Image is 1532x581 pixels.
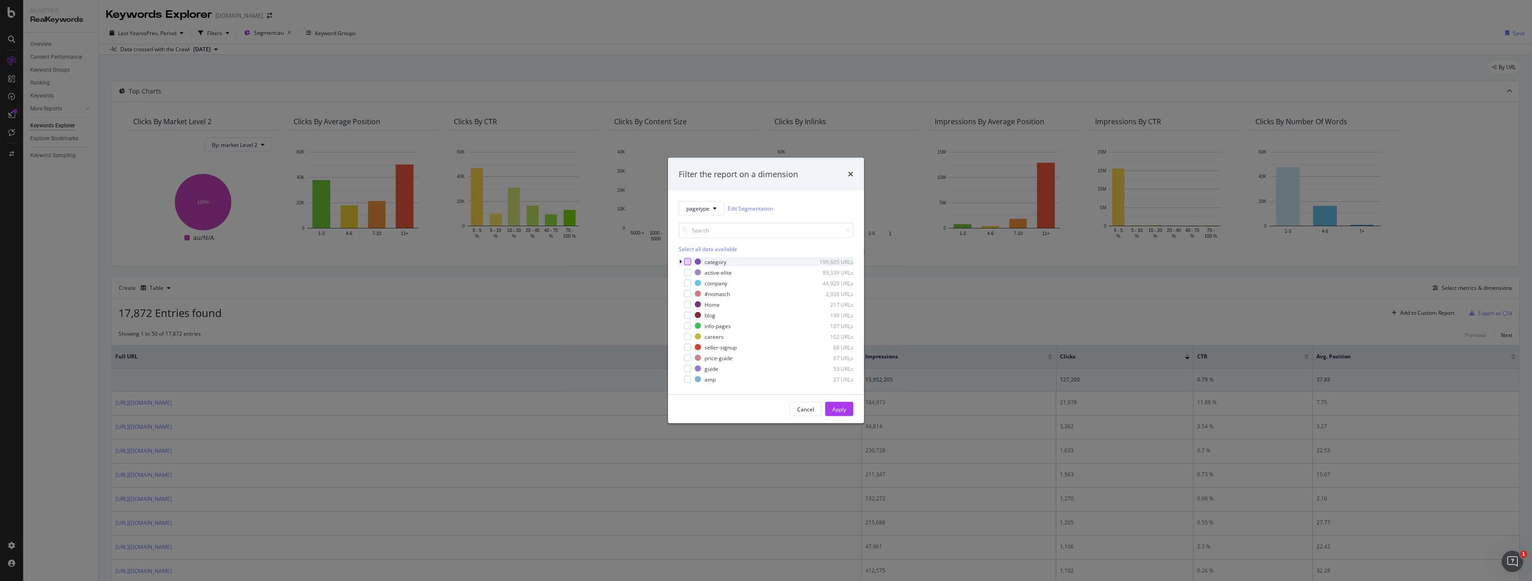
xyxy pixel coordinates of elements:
[705,333,724,340] div: careers
[679,168,798,180] div: Filter the report on a dimension
[705,343,737,351] div: seller-signup
[705,290,730,297] div: #nomatch
[679,201,724,215] button: pagetype
[810,333,853,340] div: 102 URLs
[810,354,853,362] div: 67 URLs
[810,311,853,319] div: 199 URLs
[705,375,716,383] div: amp
[810,268,853,276] div: 89,339 URLs
[679,245,853,253] div: Select all data available
[705,365,718,372] div: guide
[810,322,853,329] div: 107 URLs
[810,279,853,287] div: 44,929 URLs
[728,203,773,213] a: Edit Segmentation
[705,311,715,319] div: blog
[810,301,853,308] div: 217 URLs
[810,375,853,383] div: 27 URLs
[848,168,853,180] div: times
[686,204,709,212] span: pagetype
[825,402,853,416] button: Apply
[797,405,814,413] div: Cancel
[832,405,846,413] div: Apply
[810,365,853,372] div: 53 URLs
[1502,551,1523,572] iframe: Intercom live chat
[679,223,853,238] input: Search
[810,290,853,297] div: 2,926 URLs
[705,268,732,276] div: active-elite
[790,402,822,416] button: Cancel
[705,322,731,329] div: info-pages
[705,301,720,308] div: Home
[705,258,726,265] div: category
[705,354,733,362] div: price-guide
[1520,551,1527,558] span: 1
[705,279,727,287] div: company
[668,158,864,423] div: modal
[810,343,853,351] div: 68 URLs
[810,258,853,265] div: 199,605 URLs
